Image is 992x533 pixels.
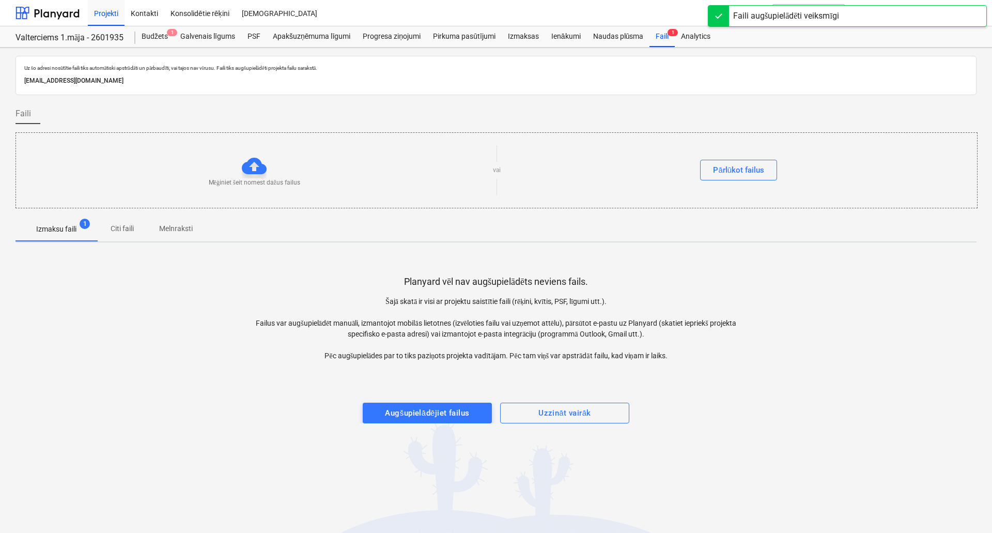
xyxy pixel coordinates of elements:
a: PSF [241,26,267,47]
a: Budžets1 [135,26,174,47]
a: Pirkuma pasūtījumi [427,26,502,47]
p: Planyard vēl nav augšupielādēts neviens fails. [404,276,588,288]
a: Izmaksas [502,26,545,47]
a: Ienākumi [545,26,587,47]
p: Šajā skatā ir visi ar projektu saistītie faili (rēķini, kvītis, PSF, līgumi utt.). Failus var aug... [256,296,736,361]
div: Budžets [135,26,174,47]
iframe: Chat Widget [940,483,992,533]
button: Uzzināt vairāk [500,403,629,423]
div: Augšupielādējiet failus [385,406,469,420]
span: Faili [16,108,31,120]
div: Valterciems 1.māja - 2601935 [16,33,123,43]
a: Analytics [675,26,717,47]
p: Uz šo adresi nosūtītie faili tiks automātiski apstrādāti un pārbaudīti, vai tajos nav vīrusu. Fai... [24,65,968,71]
div: Uzzināt vairāk [538,406,591,420]
p: Melnraksti [159,223,193,234]
p: [EMAIL_ADDRESS][DOMAIN_NAME] [24,75,968,86]
button: Pārlūkot failus [700,160,777,180]
div: Faili augšupielādēti veiksmīgi [733,10,839,22]
a: Faili1 [649,26,675,47]
span: 1 [167,29,177,36]
p: Citi faili [110,223,134,234]
span: 1 [80,219,90,229]
p: vai [493,166,501,175]
div: Mēģiniet šeit nomest dažus failusvaiPārlūkot failus [16,132,978,208]
button: Augšupielādējiet failus [363,403,492,423]
a: Galvenais līgums [174,26,241,47]
a: Naudas plūsma [587,26,650,47]
p: Mēģiniet šeit nomest dažus failus [209,178,300,187]
a: Apakšuzņēmuma līgumi [267,26,357,47]
a: Progresa ziņojumi [357,26,427,47]
p: Izmaksu faili [36,224,76,235]
span: 1 [668,29,678,36]
div: Faili [649,26,675,47]
div: Pārlūkot failus [713,163,764,177]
